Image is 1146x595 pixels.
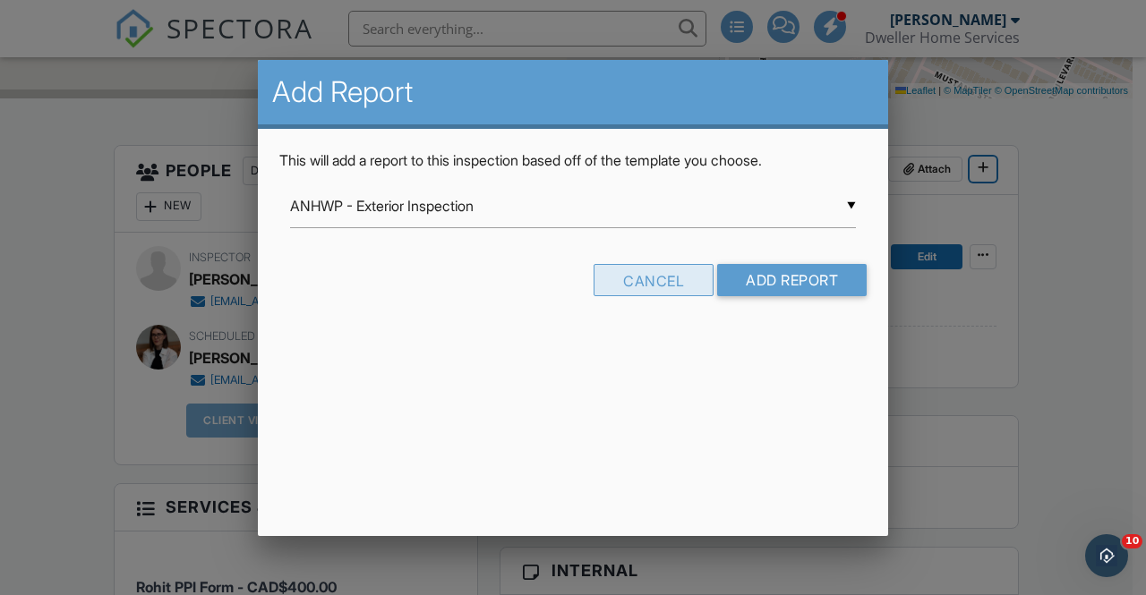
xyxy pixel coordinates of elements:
[594,264,714,296] div: Cancel
[1122,534,1142,548] span: 10
[272,74,874,110] h2: Add Report
[279,150,867,170] p: This will add a report to this inspection based off of the template you choose.
[717,264,867,296] input: Add Report
[1085,534,1128,577] iframe: Intercom live chat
